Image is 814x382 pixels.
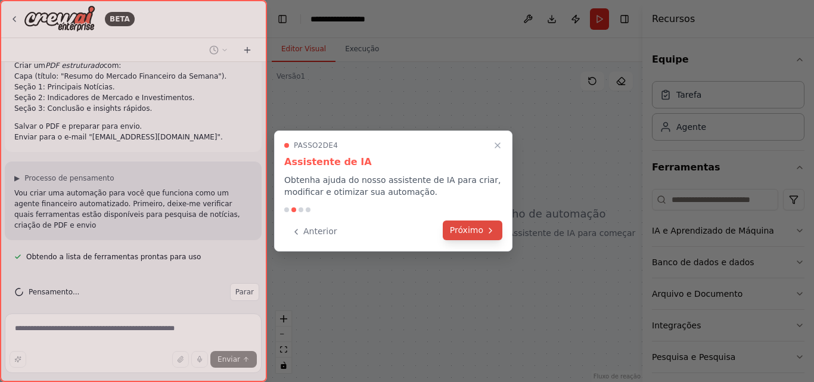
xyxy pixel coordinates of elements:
[274,11,291,27] button: Ocultar barra lateral esquerda
[443,220,502,240] button: Próximo
[323,141,333,150] font: de
[284,175,501,197] font: Obtenha ajuda do nosso assistente de IA para criar, modificar e otimizar sua automação.
[333,141,338,150] font: 4
[450,225,483,235] font: Próximo
[303,226,337,236] font: Anterior
[284,222,344,241] button: Anterior
[294,141,318,150] font: Passo
[318,141,323,150] font: 2
[490,138,505,153] button: Passo a passo completo
[284,156,372,167] font: Assistente de IA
